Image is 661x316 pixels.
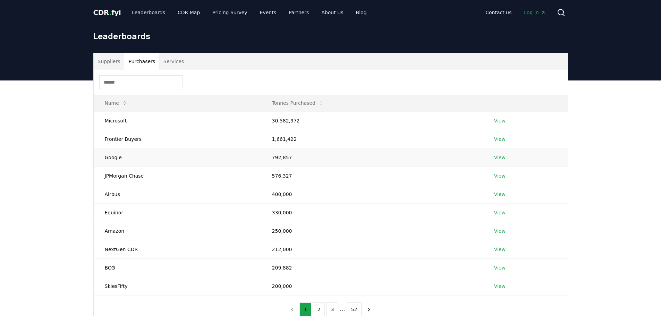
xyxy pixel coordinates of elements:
[494,117,506,124] a: View
[524,9,545,16] span: Log in
[494,154,506,161] a: View
[254,6,282,19] a: Events
[261,203,483,222] td: 330,000
[261,222,483,240] td: 250,000
[261,277,483,295] td: 200,000
[93,8,121,17] a: CDR.fyi
[316,6,349,19] a: About Us
[126,6,372,19] nav: Main
[518,6,551,19] a: Log in
[494,246,506,253] a: View
[124,53,159,70] button: Purchasers
[480,6,517,19] a: Contact us
[261,148,483,166] td: 792,857
[172,6,205,19] a: CDR Map
[494,172,506,179] a: View
[261,130,483,148] td: 1,661,422
[94,53,125,70] button: Suppliers
[494,283,506,290] a: View
[94,148,261,166] td: Google
[494,209,506,216] a: View
[94,277,261,295] td: SkiesFifty
[261,258,483,277] td: 209,882
[266,96,329,110] button: Tonnes Purchased
[350,6,372,19] a: Blog
[94,130,261,148] td: Frontier Buyers
[159,53,188,70] button: Services
[494,191,506,198] a: View
[94,185,261,203] td: Airbus
[283,6,314,19] a: Partners
[93,8,121,17] span: CDR fyi
[261,185,483,203] td: 400,000
[340,305,345,314] li: ...
[207,6,253,19] a: Pricing Survey
[94,240,261,258] td: NextGen CDR
[94,111,261,130] td: Microsoft
[261,111,483,130] td: 30,582,972
[261,166,483,185] td: 576,327
[94,166,261,185] td: JPMorgan Chase
[261,240,483,258] td: 212,000
[99,96,133,110] button: Name
[494,136,506,143] a: View
[94,203,261,222] td: Equinor
[494,228,506,234] a: View
[109,8,111,17] span: .
[126,6,171,19] a: Leaderboards
[94,222,261,240] td: Amazon
[494,264,506,271] a: View
[94,258,261,277] td: BCG
[480,6,551,19] nav: Main
[93,31,568,42] h1: Leaderboards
